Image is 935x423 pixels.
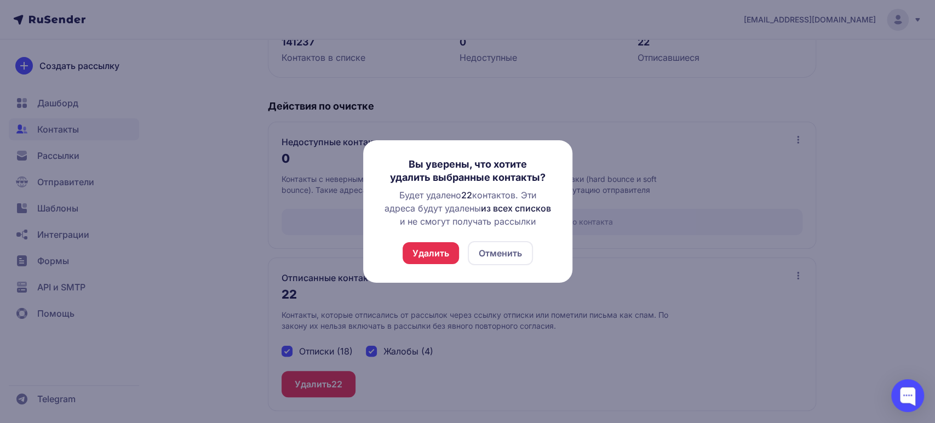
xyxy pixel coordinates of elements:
[381,158,555,184] h3: Вы уверены, что хотите удалить выбранные контакты?
[461,190,472,201] span: 22
[381,188,555,228] div: Будет удалено контактов. Эти адреса будут удалены и не смогут получать рассылки
[468,241,533,265] button: Отменить
[403,242,459,264] button: Удалить
[481,203,551,214] span: из всех списков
